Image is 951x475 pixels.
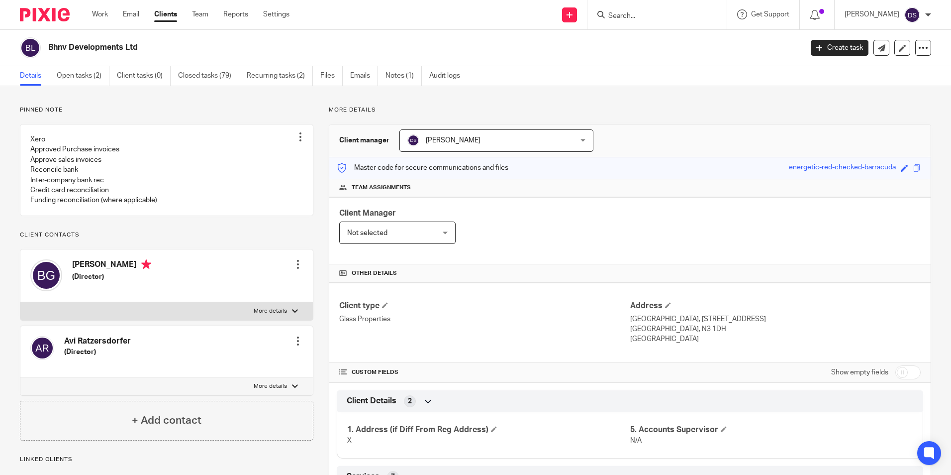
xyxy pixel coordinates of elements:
[20,66,49,86] a: Details
[92,9,108,19] a: Work
[117,66,171,86] a: Client tasks (0)
[192,9,208,19] a: Team
[831,367,888,377] label: Show empty fields
[223,9,248,19] a: Reports
[30,259,62,291] img: svg%3E
[154,9,177,19] a: Clients
[352,269,397,277] span: Other details
[320,66,343,86] a: Files
[64,347,131,357] h5: (Director)
[20,37,41,58] img: svg%3E
[607,12,697,21] input: Search
[347,230,387,237] span: Not selected
[347,437,352,444] span: X
[30,336,54,360] img: svg%3E
[339,135,389,145] h3: Client manager
[630,301,921,311] h4: Address
[751,11,789,18] span: Get Support
[339,301,630,311] h4: Client type
[337,163,508,173] p: Master code for secure communications and files
[385,66,422,86] a: Notes (1)
[178,66,239,86] a: Closed tasks (79)
[350,66,378,86] a: Emails
[630,425,913,435] h4: 5. Accounts Supervisor
[339,368,630,376] h4: CUSTOM FIELDS
[48,42,646,53] h2: Bhnv Developments Ltd
[630,437,642,444] span: N/A
[811,40,868,56] a: Create task
[254,307,287,315] p: More details
[407,134,419,146] img: svg%3E
[630,324,921,334] p: [GEOGRAPHIC_DATA], N3 1DH
[20,456,313,464] p: Linked clients
[123,9,139,19] a: Email
[630,314,921,324] p: [GEOGRAPHIC_DATA], [STREET_ADDRESS]
[630,334,921,344] p: [GEOGRAPHIC_DATA]
[72,272,151,282] h5: (Director)
[247,66,313,86] a: Recurring tasks (2)
[347,425,630,435] h4: 1. Address (if Diff From Reg Address)
[132,413,201,428] h4: + Add contact
[426,137,480,144] span: [PERSON_NAME]
[789,162,896,174] div: energetic-red-checked-barracuda
[352,184,411,192] span: Team assignments
[20,106,313,114] p: Pinned note
[57,66,109,86] a: Open tasks (2)
[429,66,468,86] a: Audit logs
[141,259,151,269] i: Primary
[20,231,313,239] p: Client contacts
[845,9,899,19] p: [PERSON_NAME]
[904,7,920,23] img: svg%3E
[408,396,412,406] span: 2
[263,9,289,19] a: Settings
[347,396,396,406] span: Client Details
[339,209,396,217] span: Client Manager
[64,336,131,347] h4: Avi Ratzersdorfer
[329,106,931,114] p: More details
[72,259,151,272] h4: [PERSON_NAME]
[20,8,70,21] img: Pixie
[254,382,287,390] p: More details
[339,314,630,324] p: Glass Properties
